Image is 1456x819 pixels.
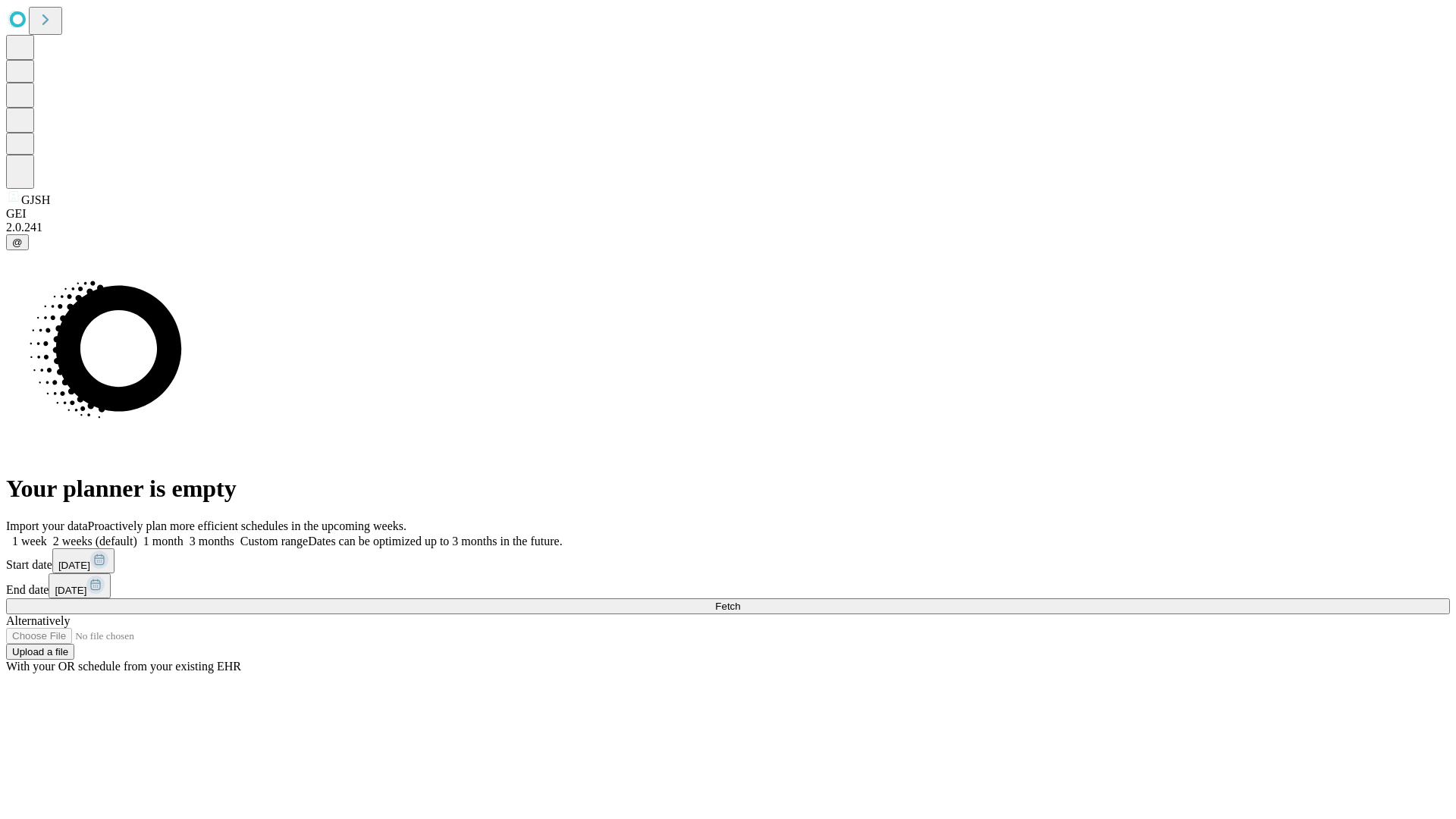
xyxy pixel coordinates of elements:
span: Import your data [6,519,88,532]
span: Fetch [715,601,740,612]
div: End date [6,573,1450,598]
h1: Your planner is empty [6,475,1450,503]
span: With your OR schedule from your existing EHR [6,660,241,673]
span: [DATE] [58,560,90,571]
span: GJSH [21,193,50,206]
span: 2 weeks (default) [53,535,137,548]
button: [DATE] [52,548,115,573]
button: @ [6,234,29,250]
span: Proactively plan more efficient schedules in the upcoming weeks. [88,519,406,532]
span: @ [12,237,23,248]
span: 3 months [190,535,234,548]
span: Alternatively [6,614,70,627]
span: Dates can be optimized up to 3 months in the future. [308,535,562,548]
div: GEI [6,207,1450,221]
button: Upload a file [6,644,74,660]
div: 2.0.241 [6,221,1450,234]
span: [DATE] [55,585,86,596]
div: Start date [6,548,1450,573]
span: 1 week [12,535,47,548]
span: 1 month [143,535,184,548]
button: [DATE] [49,573,111,598]
span: Custom range [240,535,308,548]
button: Fetch [6,598,1450,614]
